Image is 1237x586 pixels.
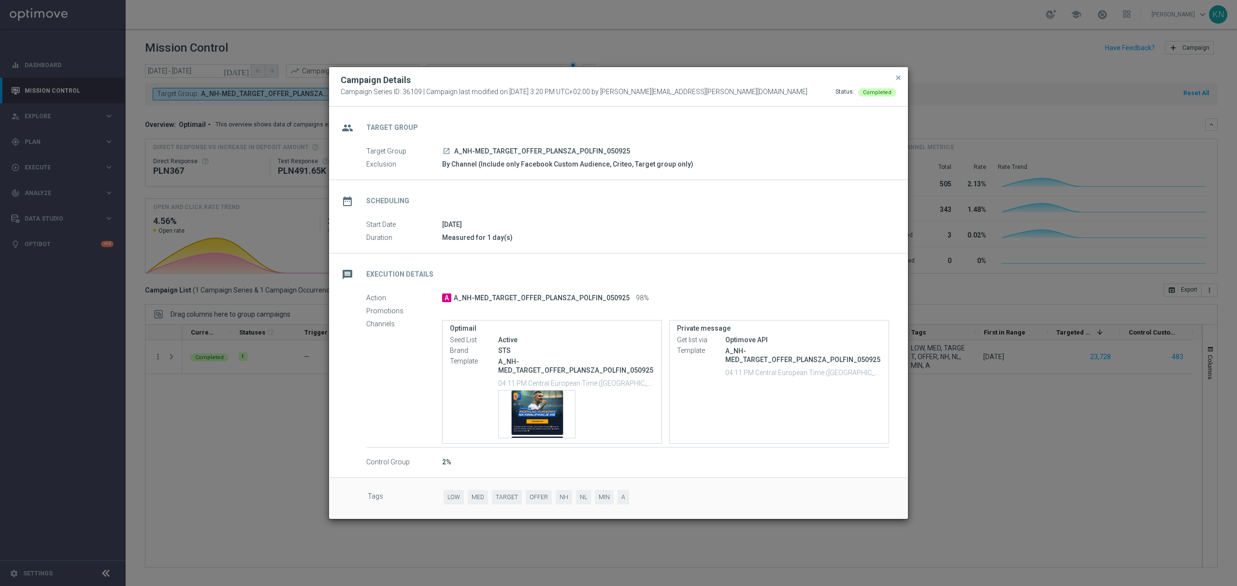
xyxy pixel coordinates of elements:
span: A_NH-MED_TARGET_OFFER_PLANSZA_POLFIN_050925 [454,147,630,156]
label: Seed List [450,336,498,345]
h2: Target Group [366,123,418,132]
label: Duration [366,234,442,242]
label: Start Date [366,221,442,229]
span: NL [576,490,591,505]
span: NH [556,490,572,505]
span: close [894,74,902,82]
span: A [618,490,629,505]
p: A_NH-MED_TARGET_OFFER_PLANSZA_POLFIN_050925 [498,357,654,375]
div: Measured for 1 day(s) [442,233,889,242]
div: STS [498,346,654,355]
span: Completed [863,89,892,96]
span: A [442,293,451,302]
div: By Channel (Include only Facebook Custom Audience, Criteo, Target group only) [442,159,889,169]
h2: Scheduling [366,196,409,206]
label: Private message [677,324,881,333]
div: Active [498,335,654,345]
label: Brand [450,347,498,355]
label: Promotions [366,307,442,316]
label: Tags [368,490,444,505]
span: A_NH-MED_TARGET_OFFER_PLANSZA_POLFIN_050925 [454,294,630,303]
label: Target Group [366,147,442,156]
label: Template [450,357,498,366]
p: 04:11 PM Central European Time ([GEOGRAPHIC_DATA]) (UTC +02:00) [498,378,654,388]
p: A_NH-MED_TARGET_OFFER_PLANSZA_POLFIN_050925 [725,347,881,364]
label: Get list via [677,336,725,345]
colored-tag: Completed [858,88,896,96]
div: [DATE] [442,220,889,229]
i: date_range [339,193,356,210]
label: Exclusion [366,160,442,169]
span: Campaign Series ID: 36109 | Campaign last modified on [DATE] 3:20 PM UTC+02:00 by [PERSON_NAME][E... [341,88,807,97]
span: MED [468,490,488,505]
span: 98% [636,294,649,303]
div: Status: [835,88,854,97]
div: Optimove API [725,335,881,345]
label: Template [677,347,725,355]
h2: Campaign Details [341,74,411,86]
span: LOW [444,490,464,505]
span: MIN [595,490,614,505]
span: TARGET [492,490,522,505]
span: OFFER [526,490,552,505]
label: Action [366,294,442,303]
i: launch [443,147,450,155]
label: Control Group [366,458,442,467]
label: Optimail [450,324,654,333]
h2: Execution Details [366,270,433,279]
i: message [339,266,356,283]
a: launch [442,147,451,156]
label: Channels [366,320,442,329]
div: 2% [442,457,889,467]
i: group [339,119,356,137]
p: 04:11 PM Central European Time ([GEOGRAPHIC_DATA]) (UTC +02:00) [725,367,881,377]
